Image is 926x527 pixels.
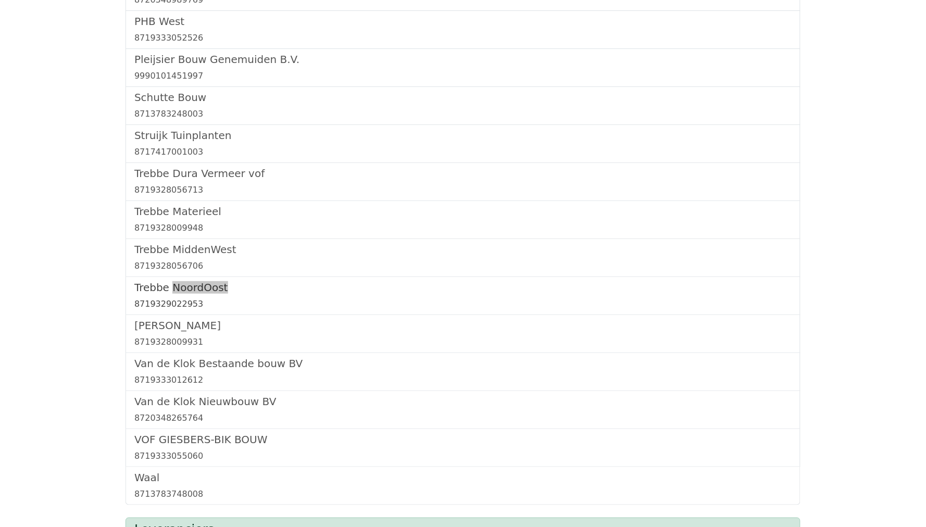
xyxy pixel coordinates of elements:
[134,15,792,28] h5: PHB West
[134,260,792,272] div: 8719328056706
[134,53,792,82] a: Pleijsier Bouw Genemuiden B.V.9990101451997
[134,281,792,310] a: Trebbe NoordOost8719329022953
[134,129,792,158] a: Struijk Tuinplanten8717417001003
[134,395,792,424] a: Van de Klok Nieuwbouw BV8720348265764
[134,129,792,142] h5: Struijk Tuinplanten
[134,471,792,500] a: Waal8713783748008
[134,167,792,196] a: Trebbe Dura Vermeer vof8719328056713
[134,108,792,120] div: 8713783248003
[134,471,792,484] h5: Waal
[134,167,792,180] h5: Trebbe Dura Vermeer vof
[134,70,792,82] div: 9990101451997
[134,281,792,294] h5: Trebbe NoordOost
[134,222,792,234] div: 8719328009948
[134,184,792,196] div: 8719328056713
[134,53,792,66] h5: Pleijsier Bouw Genemuiden B.V.
[134,91,792,104] h5: Schutte Bouw
[134,298,792,310] div: 8719329022953
[134,91,792,120] a: Schutte Bouw8713783248003
[134,205,792,218] h5: Trebbe Materieel
[134,32,792,44] div: 8719333052526
[134,488,792,500] div: 8713783748008
[134,15,792,44] a: PHB West8719333052526
[134,243,792,272] a: Trebbe MiddenWest8719328056706
[134,243,792,256] h5: Trebbe MiddenWest
[134,412,792,424] div: 8720348265764
[134,146,792,158] div: 8717417001003
[134,433,792,446] h5: VOF GIESBERS-BIK BOUW
[134,433,792,462] a: VOF GIESBERS-BIK BOUW8719333055060
[134,374,792,386] div: 8719333012612
[134,357,792,370] h5: Van de Klok Bestaande bouw BV
[134,336,792,348] div: 8719328009931
[134,319,792,348] a: [PERSON_NAME]8719328009931
[134,450,792,462] div: 8719333055060
[134,395,792,408] h5: Van de Klok Nieuwbouw BV
[134,205,792,234] a: Trebbe Materieel8719328009948
[134,319,792,332] h5: [PERSON_NAME]
[134,357,792,386] a: Van de Klok Bestaande bouw BV8719333012612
